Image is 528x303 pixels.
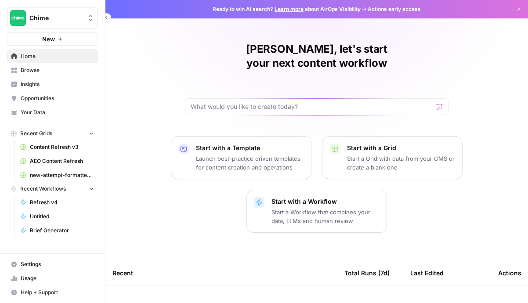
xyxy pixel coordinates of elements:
span: Browse [21,66,94,74]
p: Launch best-practice driven templates for content creation and operations [196,154,304,172]
div: Last Edited [410,261,444,285]
p: Start with a Workflow [271,197,380,206]
a: Refresh v4 [16,195,98,209]
a: Home [7,49,98,63]
div: Total Runs (7d) [344,261,390,285]
button: Recent Grids [7,127,98,140]
p: Start with a Grid [347,144,455,152]
h1: [PERSON_NAME], let's start your next content workflow [185,42,448,70]
span: Recent Grids [20,130,52,137]
span: Chime [29,14,83,22]
span: Usage [21,274,94,282]
span: Untitled [30,213,94,220]
span: Settings [21,260,94,268]
button: New [7,32,98,46]
span: Recent Workflows [20,185,66,193]
span: Opportunities [21,94,94,102]
span: Brief Generator [30,227,94,234]
button: Help + Support [7,285,98,299]
p: Start with a Template [196,144,304,152]
a: Content Refresh v3 [16,140,98,154]
span: Help + Support [21,289,94,296]
button: Recent Workflows [7,182,98,195]
span: Actions early access [368,5,421,13]
div: Actions [498,261,521,285]
span: new-attempt-formatted.csv [30,171,94,179]
button: Start with a GridStart a Grid with data from your CMS or create a blank one [322,136,463,179]
a: Brief Generator [16,224,98,238]
a: Untitled [16,209,98,224]
a: Usage [7,271,98,285]
span: Content Refresh v3 [30,143,94,151]
span: Refresh v4 [30,198,94,206]
a: Settings [7,257,98,271]
span: Ready to win AI search? about AirOps Visibility [213,5,361,13]
span: Insights [21,80,94,88]
a: AEO Content Refresh [16,154,98,168]
img: Chime Logo [10,10,26,26]
a: Your Data [7,105,98,119]
a: Learn more [275,6,304,12]
div: Recent [112,261,330,285]
button: Start with a TemplateLaunch best-practice driven templates for content creation and operations [171,136,311,179]
a: Insights [7,77,98,91]
a: Browse [7,63,98,77]
button: Workspace: Chime [7,7,98,29]
span: Your Data [21,108,94,116]
span: AEO Content Refresh [30,157,94,165]
button: Start with a WorkflowStart a Workflow that combines your data, LLMs and human review [246,190,387,233]
a: Opportunities [7,91,98,105]
p: Start a Grid with data from your CMS or create a blank one [347,154,455,172]
p: Start a Workflow that combines your data, LLMs and human review [271,208,380,225]
span: Home [21,52,94,60]
a: new-attempt-formatted.csv [16,168,98,182]
input: What would you like to create today? [191,102,432,111]
span: New [42,35,55,43]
